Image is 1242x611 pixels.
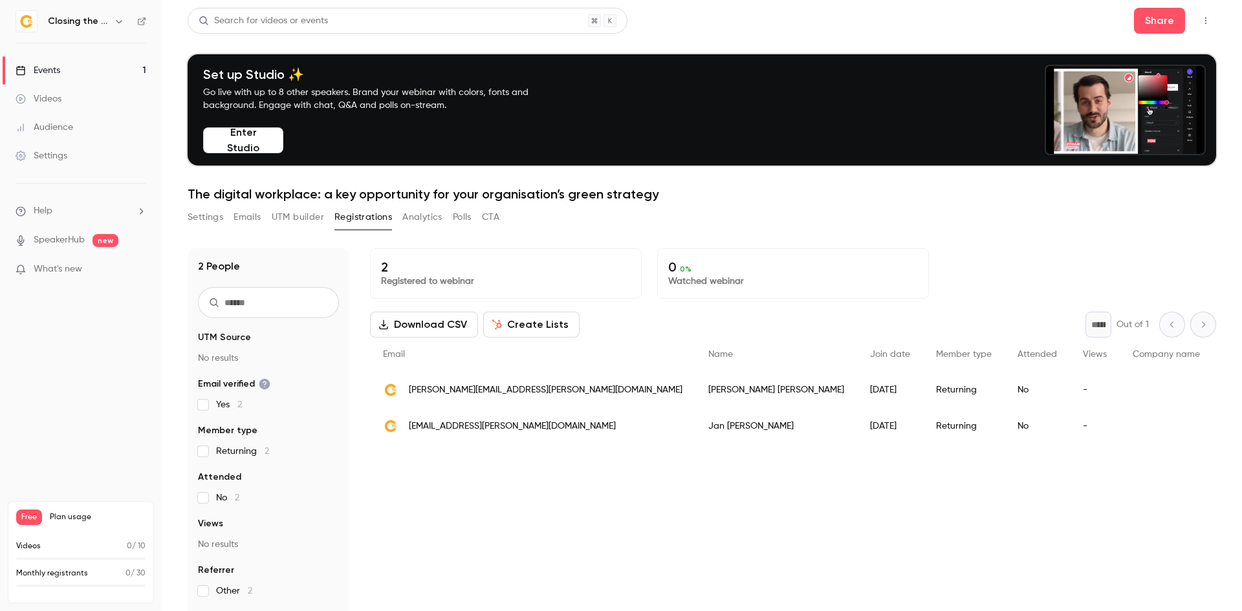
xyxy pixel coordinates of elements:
[409,383,682,397] span: [PERSON_NAME][EMAIL_ADDRESS][PERSON_NAME][DOMAIN_NAME]
[1070,372,1120,408] div: -
[923,408,1005,444] div: Returning
[16,509,42,525] span: Free
[383,418,398,434] img: closingtheloop.eu
[265,447,269,456] span: 2
[198,471,241,484] span: Attended
[125,568,146,579] p: / 30
[198,564,234,577] span: Referrer
[923,372,1005,408] div: Returning
[1070,408,1120,444] div: -
[668,259,918,275] p: 0
[857,408,923,444] div: [DATE]
[248,586,252,595] span: 2
[16,64,60,77] div: Events
[1133,350,1200,359] span: Company name
[199,14,328,28] div: Search for videos or events
[203,86,559,112] p: Go live with up to 8 other speakers. Brand your webinar with colors, fonts and background. Engage...
[188,186,1216,202] h1: The digital workplace: a key opportunity for your organisation’s green strategy
[93,234,118,247] span: new
[453,207,472,228] button: Polls
[381,275,631,288] p: Registered to webinar
[668,275,918,288] p: Watched webinar
[381,259,631,275] p: 2
[216,491,239,504] span: No
[125,570,131,577] span: 0
[1005,408,1070,444] div: No
[370,312,478,338] button: Download CSV
[482,207,499,228] button: CTA
[216,398,242,411] span: Yes
[127,542,132,550] span: 0
[383,382,398,398] img: closingtheloop.eu
[188,207,223,228] button: Settings
[483,312,580,338] button: Create Lists
[16,149,67,162] div: Settings
[34,204,52,218] span: Help
[272,207,324,228] button: UTM builder
[680,264,692,273] span: 0 %
[16,204,146,218] li: help-dropdown-opener
[235,493,239,502] span: 2
[198,517,223,530] span: Views
[402,207,442,228] button: Analytics
[1083,350,1107,359] span: Views
[237,400,242,409] span: 2
[16,11,37,32] img: Closing the Loop
[695,408,857,444] div: Jan [PERSON_NAME]
[198,424,257,437] span: Member type
[857,372,923,408] div: [DATE]
[870,350,910,359] span: Join date
[48,15,109,28] h6: Closing the Loop
[16,568,88,579] p: Monthly registrants
[198,538,339,551] p: No results
[34,263,82,276] span: What's new
[1005,372,1070,408] div: No
[198,331,339,597] section: facet-groups
[203,67,559,82] h4: Set up Studio ✨
[50,512,146,522] span: Plan usage
[383,350,405,359] span: Email
[936,350,992,359] span: Member type
[1134,8,1185,34] button: Share
[695,372,857,408] div: [PERSON_NAME] [PERSON_NAME]
[234,207,261,228] button: Emails
[16,541,41,552] p: Videos
[198,259,240,274] h1: 2 People
[216,445,269,458] span: Returning
[198,331,251,344] span: UTM Source
[16,92,61,105] div: Videos
[216,584,252,597] span: Other
[1117,318,1149,331] p: Out of 1
[34,233,85,247] a: SpeakerHub
[198,352,339,365] p: No results
[409,420,616,433] span: [EMAIL_ADDRESS][PERSON_NAME][DOMAIN_NAME]
[334,207,392,228] button: Registrations
[1018,350,1057,359] span: Attended
[127,541,146,552] p: / 10
[198,378,270,391] span: Email verified
[16,121,73,134] div: Audience
[708,350,733,359] span: Name
[203,127,283,153] button: Enter Studio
